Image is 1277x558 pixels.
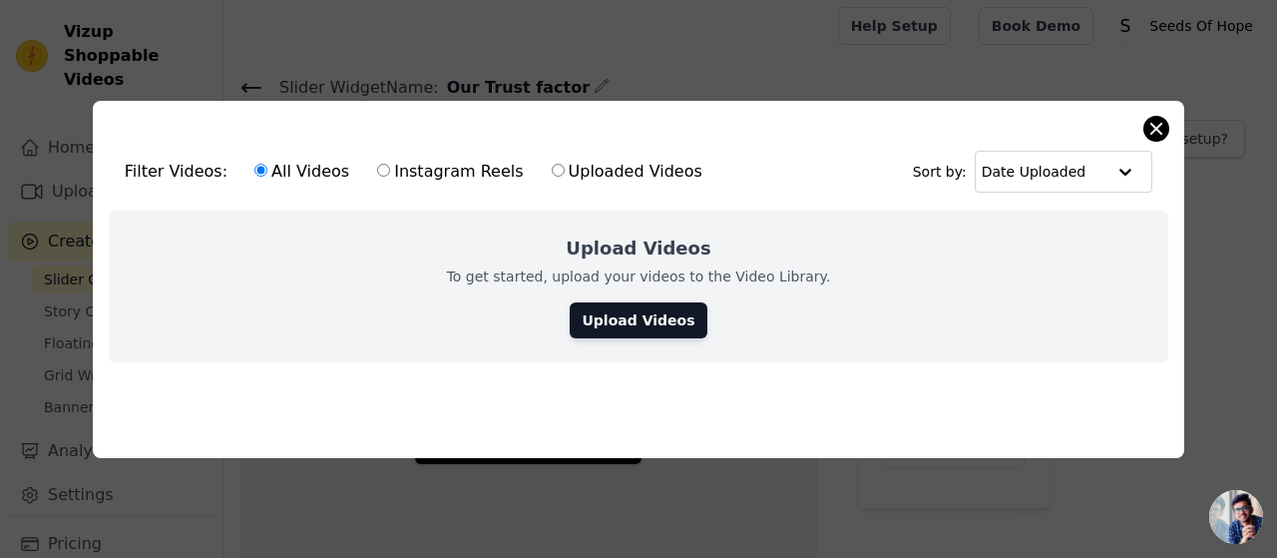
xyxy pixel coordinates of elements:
[1144,117,1168,141] button: Close modal
[125,149,713,195] div: Filter Videos:
[913,151,1153,193] div: Sort by:
[1219,27,1242,51] button: Close
[447,267,831,286] p: To get started, upload your videos to the Video Library.
[1209,490,1263,544] a: Open chat
[570,302,706,338] a: Upload Videos
[253,159,350,185] label: All Videos
[566,235,710,263] h2: Upload Videos
[551,159,703,185] label: Uploaded Videos
[376,159,524,185] label: Instagram Reels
